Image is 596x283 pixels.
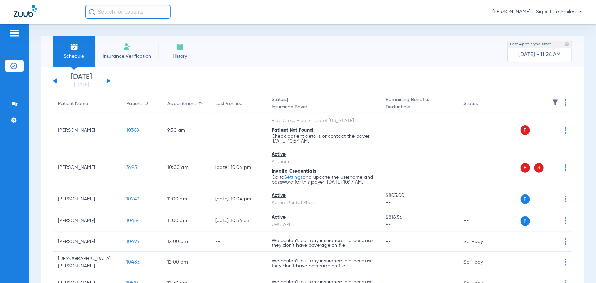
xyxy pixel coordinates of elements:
p: Go to and update the username and password for this payer. [DATE] 10:17 AM. [272,175,375,185]
td: Self-pay [458,252,504,273]
th: Remaining Benefits | [380,94,458,113]
td: [PERSON_NAME] [53,232,121,252]
td: [DATE] 10:54 AM [210,210,266,232]
p: Check patient details or contact the payer. [DATE] 10:54 AM. [272,134,375,144]
span: 3495 [126,165,137,170]
span: 10368 [126,128,139,133]
td: -- [210,232,266,252]
td: 10:00 AM [162,147,210,188]
span: [DATE] - 11:24 AM [518,51,561,58]
div: UHC API [272,221,375,228]
span: $803.00 [386,192,453,199]
th: Status [458,94,504,113]
td: [DATE] 10:04 PM [210,147,266,188]
div: Appointment [167,100,204,107]
span: -- [386,199,453,206]
span: Insurance Verification [100,53,153,60]
img: group-dot-blue.svg [565,238,567,245]
span: $816.56 [386,214,453,221]
td: 12:00 PM [162,252,210,273]
span: Patient Not Found [272,128,313,133]
td: 11:00 AM [162,210,210,232]
span: [PERSON_NAME] - Signature Smiles [492,9,582,15]
div: Last Verified [215,100,243,107]
div: Last Verified [215,100,261,107]
span: 10495 [126,239,139,244]
td: -- [210,252,266,273]
td: [DATE] 10:04 PM [210,188,266,210]
td: 9:30 AM [162,113,210,147]
td: [PERSON_NAME] [53,210,121,232]
img: Search Icon [89,9,95,15]
td: [PERSON_NAME] [53,113,121,147]
span: 10454 [126,218,140,223]
img: hamburger-icon [9,29,20,37]
span: -- [386,260,391,265]
a: [DATE] [61,82,102,89]
div: Active [272,214,375,221]
div: Patient ID [126,100,148,107]
span: Insurance Payer [272,104,375,111]
img: Zuub Logo [14,5,37,17]
span: 10483 [126,260,139,265]
span: -- [386,239,391,244]
td: -- [458,188,504,210]
span: -- [386,221,453,228]
iframe: Chat Widget [562,250,596,283]
td: [DEMOGRAPHIC_DATA][PERSON_NAME] [53,252,121,273]
p: We couldn’t pull any insurance info because they don’t have coverage on file. [272,238,375,248]
img: group-dot-blue.svg [565,164,567,171]
td: -- [458,113,504,147]
td: -- [210,113,266,147]
span: S [534,163,544,173]
div: Active [272,192,375,199]
span: P [521,216,530,226]
div: Patient ID [126,100,156,107]
div: Appointment [167,100,196,107]
p: We couldn’t pull any insurance info because they don’t have coverage on file. [272,259,375,268]
div: Patient Name [58,100,115,107]
th: Status | [266,94,380,113]
img: last sync help info [565,42,569,47]
a: Settings [284,175,303,180]
img: filter.svg [552,99,559,106]
span: Schedule [58,53,90,60]
span: -- [386,128,391,133]
input: Search for patients [85,5,171,19]
td: -- [458,147,504,188]
img: History [176,43,184,51]
div: Aetna Dental Plans [272,199,375,206]
img: group-dot-blue.svg [565,196,567,202]
span: P [521,125,530,135]
li: [DATE] [61,73,102,89]
span: History [164,53,196,60]
td: -- [458,210,504,232]
img: group-dot-blue.svg [565,217,567,224]
img: group-dot-blue.svg [565,127,567,134]
td: Self-pay [458,232,504,252]
span: P [521,194,530,204]
span: P [521,163,530,173]
div: Active [272,151,375,158]
td: 11:00 AM [162,188,210,210]
span: Last Appt. Sync Time: [510,41,551,48]
span: Invalid Credentials [272,169,317,174]
span: Deductible [386,104,453,111]
td: [PERSON_NAME] [53,147,121,188]
img: Manual Insurance Verification [123,43,131,51]
div: Blue Cross Blue Shield of [US_STATE] [272,117,375,124]
div: Anthem [272,158,375,165]
div: Patient Name [58,100,88,107]
td: 12:00 PM [162,232,210,252]
img: group-dot-blue.svg [565,99,567,106]
span: 10249 [126,197,139,201]
img: Schedule [70,43,78,51]
td: [PERSON_NAME] [53,188,121,210]
span: -- [386,165,391,170]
